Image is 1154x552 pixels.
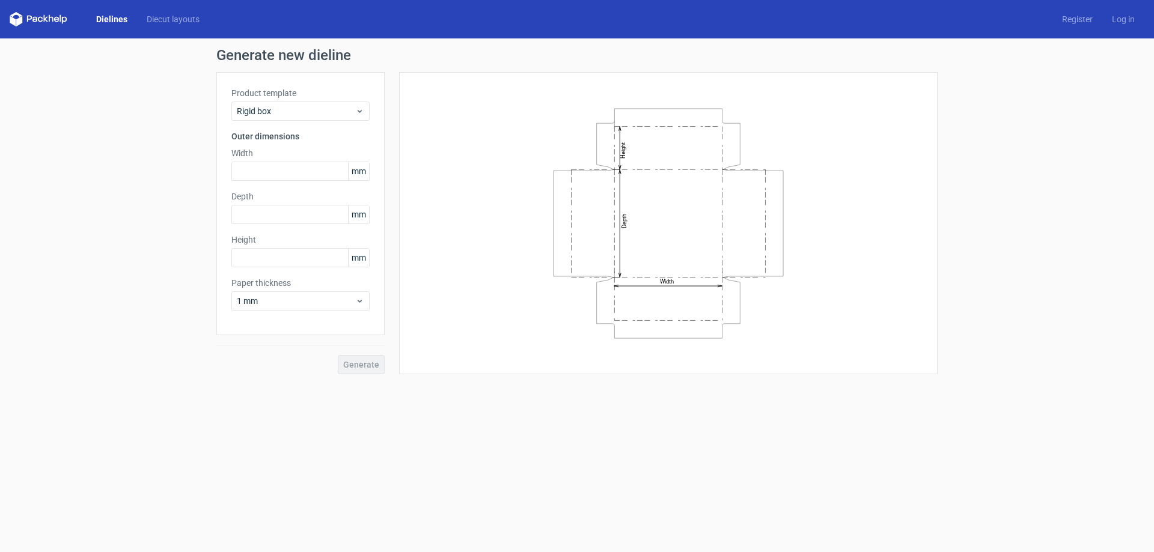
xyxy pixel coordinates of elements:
label: Paper thickness [231,277,370,289]
label: Width [231,147,370,159]
label: Depth [231,190,370,202]
h1: Generate new dieline [216,48,938,62]
span: mm [348,162,369,180]
text: Depth [621,213,627,228]
text: Height [620,142,626,158]
a: Diecut layouts [137,13,209,25]
span: 1 mm [237,295,355,307]
span: mm [348,249,369,267]
a: Log in [1102,13,1144,25]
label: Product template [231,87,370,99]
label: Height [231,234,370,246]
a: Register [1052,13,1102,25]
text: Width [660,278,674,285]
span: Rigid box [237,105,355,117]
span: mm [348,205,369,223]
h3: Outer dimensions [231,130,370,142]
a: Dielines [87,13,137,25]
